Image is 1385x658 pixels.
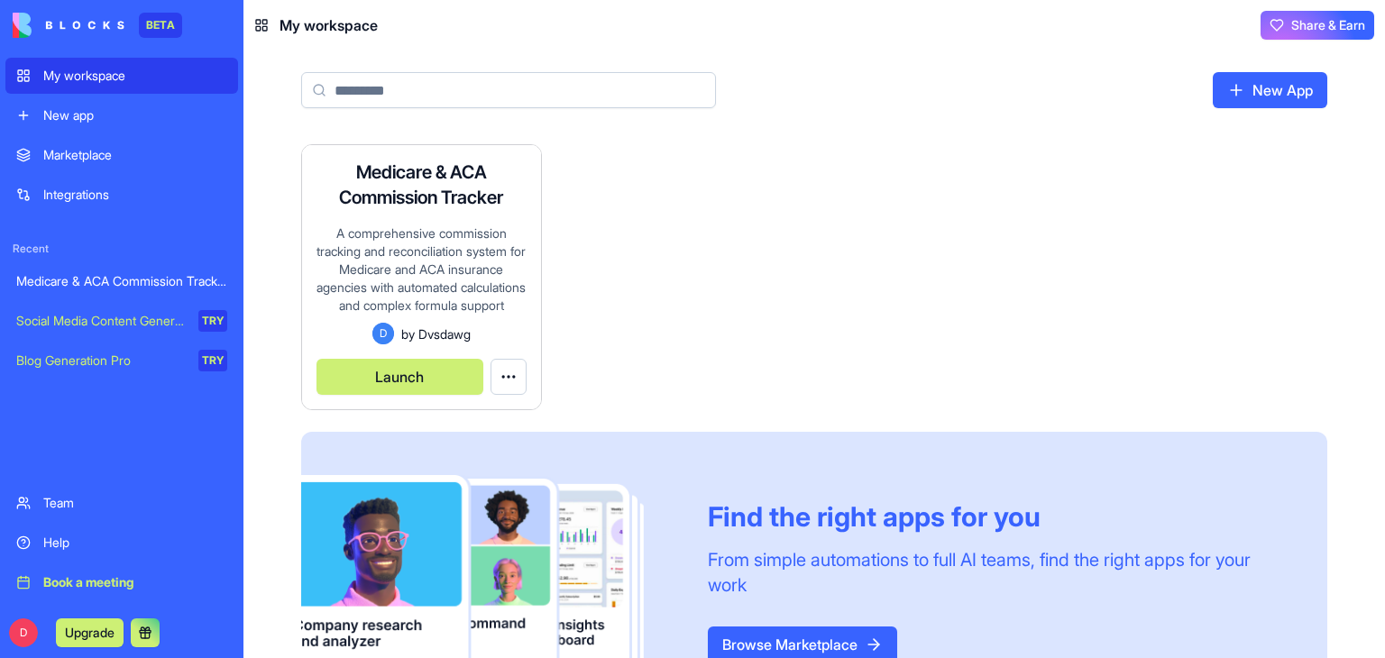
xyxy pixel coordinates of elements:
[43,494,227,512] div: Team
[5,343,238,379] a: Blog Generation ProTRY
[43,186,227,204] div: Integrations
[301,144,542,410] a: Medicare & ACA Commission TrackerA comprehensive commission tracking and reconciliation system fo...
[13,13,182,38] a: BETA
[401,324,415,343] span: by
[5,564,238,600] a: Book a meeting
[198,310,227,332] div: TRY
[139,13,182,38] div: BETA
[13,13,124,38] img: logo
[1291,16,1365,34] span: Share & Earn
[43,67,227,85] div: My workspace
[43,106,227,124] div: New app
[56,623,124,641] a: Upgrade
[5,525,238,561] a: Help
[43,534,227,552] div: Help
[316,224,527,323] div: A comprehensive commission tracking and reconciliation system for Medicare and ACA insurance agen...
[5,58,238,94] a: My workspace
[43,146,227,164] div: Marketplace
[418,324,471,343] span: Dvsdawg
[5,137,238,173] a: Marketplace
[16,272,227,290] div: Medicare & ACA Commission Tracker
[708,547,1284,598] div: From simple automations to full AI teams, find the right apps for your work
[16,312,186,330] div: Social Media Content Generator
[372,323,394,344] span: D
[1213,72,1327,108] a: New App
[56,618,124,647] button: Upgrade
[316,160,527,210] h4: Medicare & ACA Commission Tracker
[1261,11,1374,40] button: Share & Earn
[9,618,38,647] span: D
[708,500,1284,533] div: Find the right apps for you
[5,242,238,256] span: Recent
[5,303,238,339] a: Social Media Content GeneratorTRY
[280,14,378,36] span: My workspace
[5,263,238,299] a: Medicare & ACA Commission Tracker
[316,359,483,395] button: Launch
[5,485,238,521] a: Team
[43,573,227,591] div: Book a meeting
[5,177,238,213] a: Integrations
[198,350,227,371] div: TRY
[5,97,238,133] a: New app
[16,352,186,370] div: Blog Generation Pro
